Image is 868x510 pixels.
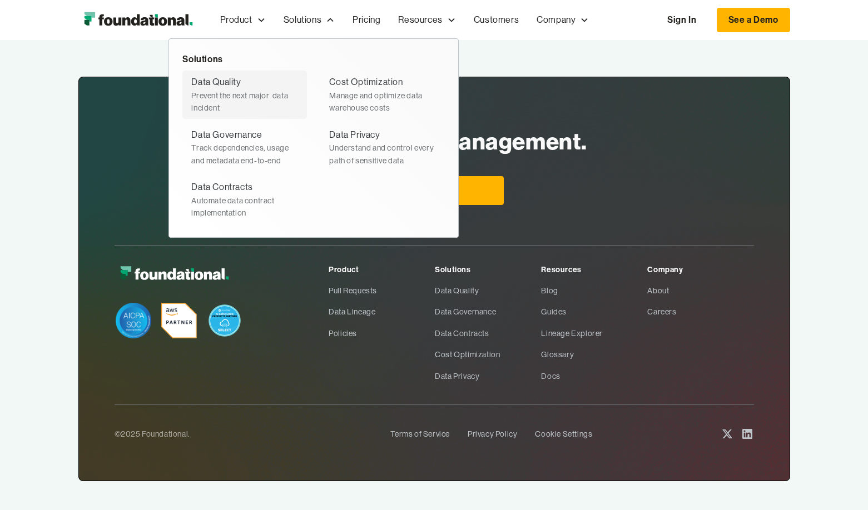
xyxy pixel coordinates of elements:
[647,280,753,301] a: About
[168,38,459,238] nav: Solutions
[535,423,592,444] a: Cookie Settings
[211,2,275,38] div: Product
[191,142,298,167] div: Track dependencies, usage and metadata end-to-end
[115,263,234,285] img: Foundational Logo White
[329,263,435,276] div: Product
[468,423,517,444] a: Privacy Policy
[329,89,436,114] div: Manage and optimize data warehouse costs
[541,366,647,387] a: Docs
[435,280,541,301] a: Data Quality
[541,280,647,301] a: Blog
[191,180,252,194] div: Data Contracts
[344,2,389,38] a: Pricing
[329,323,435,344] a: Policies
[191,75,241,89] div: Data Quality
[78,9,198,31] a: home
[537,13,576,27] div: Company
[116,303,151,338] img: SOC Badge
[191,89,298,114] div: Prevent the next major data incident
[541,344,647,365] a: Glossary
[115,428,382,440] div: ©2025 Foundational.
[320,123,445,171] a: Data PrivacyUnderstand and control every path of sensitive data
[465,2,528,38] a: Customers
[182,71,307,118] a: Data QualityPrevent the next major data incident
[541,263,647,276] div: Resources
[528,2,598,38] div: Company
[329,128,380,142] div: Data Privacy
[435,366,541,387] a: Data Privacy
[717,8,790,32] a: See a Demo
[541,323,647,344] a: Lineage Explorer
[390,423,450,444] a: Terms of Service
[435,263,541,276] div: Solutions
[329,280,435,301] a: Pull Requests
[329,301,435,322] a: Data Lineage
[191,128,262,142] div: Data Governance
[398,13,442,27] div: Resources
[220,13,252,27] div: Product
[182,52,445,67] div: Solutions
[435,301,541,322] a: Data Governance
[656,8,707,32] a: Sign In
[668,381,868,510] iframe: Chat Widget
[435,323,541,344] a: Data Contracts
[435,344,541,365] a: Cost Optimization
[78,9,198,31] img: Foundational Logo
[541,301,647,322] a: Guides
[275,2,344,38] div: Solutions
[320,71,445,118] a: Cost OptimizationManage and optimize data warehouse costs
[329,142,436,167] div: Understand and control every path of sensitive data
[329,75,403,89] div: Cost Optimization
[284,13,321,27] div: Solutions
[647,263,753,276] div: Company
[389,2,464,38] div: Resources
[647,301,753,322] a: Careers
[182,123,307,171] a: Data GovernanceTrack dependencies, usage and metadata end-to-end
[191,194,298,219] div: Automate data contract implementation
[182,176,307,223] a: Data ContractsAutomate data contract implementation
